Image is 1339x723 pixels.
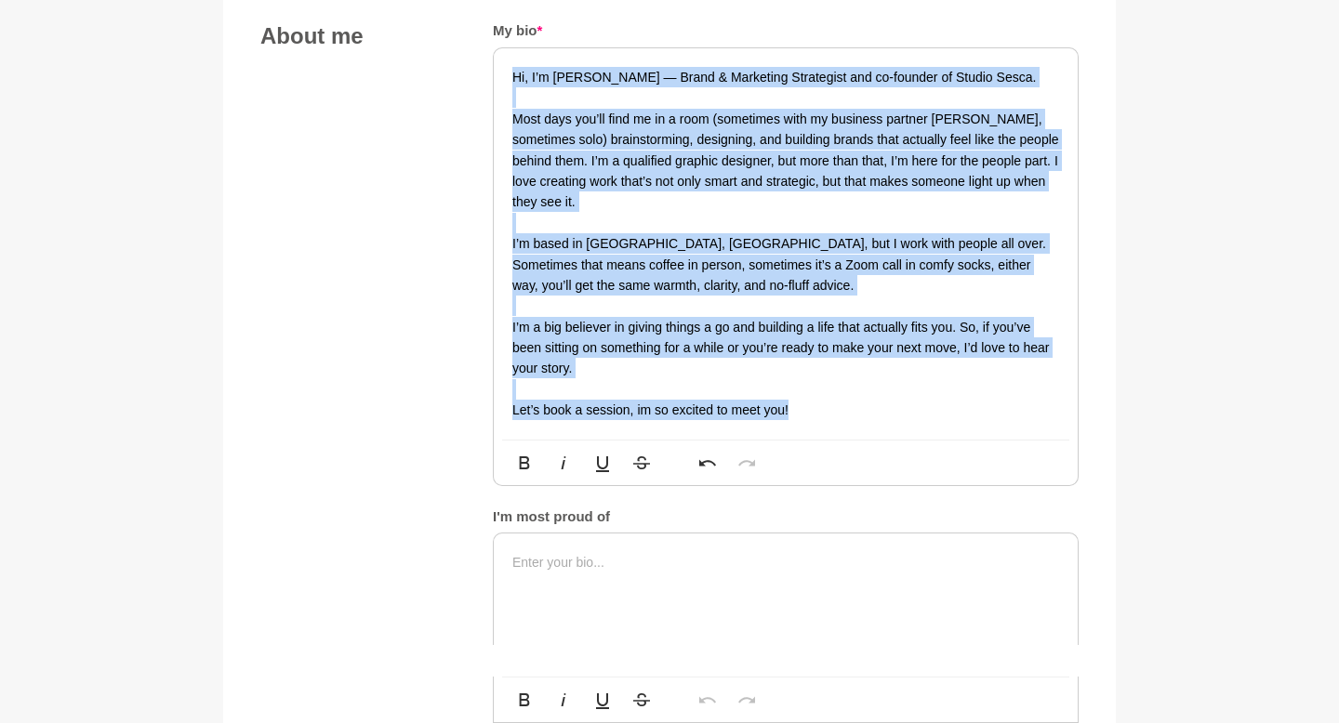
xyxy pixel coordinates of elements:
button: Italic (⌘I) [546,444,581,481]
p: I’m based in [GEOGRAPHIC_DATA], [GEOGRAPHIC_DATA], but I work with people all over. Sometimes tha... [512,233,1059,296]
p: Hi, I’m [PERSON_NAME] — Brand & Marketing Strategist and co-founder of Studio Sesca. [512,67,1059,87]
button: Underline (⌘U) [585,681,620,718]
button: Underline (⌘U) [585,444,620,481]
h5: I'm most proud of [493,508,1079,526]
p: Let’s book a session, im so excited to meet you! [512,400,1059,420]
button: Bold (⌘B) [507,444,542,481]
button: Redo (⌘⇧Z) [729,444,764,481]
button: Undo (⌘Z) [690,444,725,481]
p: Most days you’ll find me in a room (sometimes with my business partner [PERSON_NAME], sometimes s... [512,109,1059,213]
button: Bold (⌘B) [507,681,542,718]
button: Strikethrough (⌘S) [624,444,659,481]
button: Undo (⌘Z) [690,681,725,718]
h5: My bio [493,22,1079,40]
button: Strikethrough (⌘S) [624,681,659,718]
h4: About me [260,22,456,50]
button: Italic (⌘I) [546,681,581,718]
button: Redo (⌘⇧Z) [729,681,764,718]
p: I’m a big believer in giving things a go and building a life that actually fits you. So, if you’v... [512,317,1059,379]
